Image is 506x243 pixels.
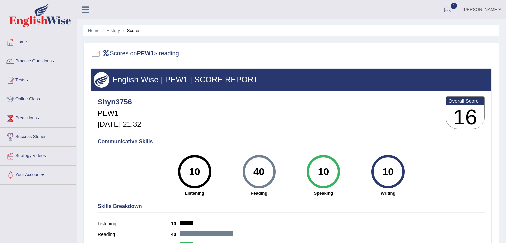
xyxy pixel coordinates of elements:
[171,221,180,226] b: 10
[451,3,457,9] span: 1
[182,158,207,186] div: 10
[166,190,224,196] strong: Listening
[311,158,336,186] div: 10
[94,72,109,88] img: wings.png
[98,231,171,238] label: Reading
[230,190,288,196] strong: Reading
[98,121,141,128] h5: [DATE] 21:32
[247,158,271,186] div: 40
[98,220,171,227] label: Listening
[446,105,484,129] h3: 16
[121,27,141,34] li: Scores
[94,75,489,84] h3: English Wise | PEW1 | SCORE REPORT
[107,28,120,33] a: History
[448,98,482,104] b: Overall Score
[376,158,400,186] div: 10
[0,166,76,182] a: Your Account
[137,50,154,57] b: PEW1
[98,109,141,117] h5: PEW1
[0,128,76,144] a: Success Stories
[171,232,180,237] b: 40
[0,52,76,69] a: Practice Questions
[98,139,485,145] h4: Communicative Skills
[91,49,179,59] h2: Scores on » reading
[98,203,485,209] h4: Skills Breakdown
[0,147,76,163] a: Strategy Videos
[0,90,76,107] a: Online Class
[0,109,76,125] a: Predictions
[98,98,141,106] h4: Shyn3756
[88,28,100,33] a: Home
[294,190,352,196] strong: Speaking
[359,190,417,196] strong: Writing
[0,33,76,50] a: Home
[0,71,76,88] a: Tests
